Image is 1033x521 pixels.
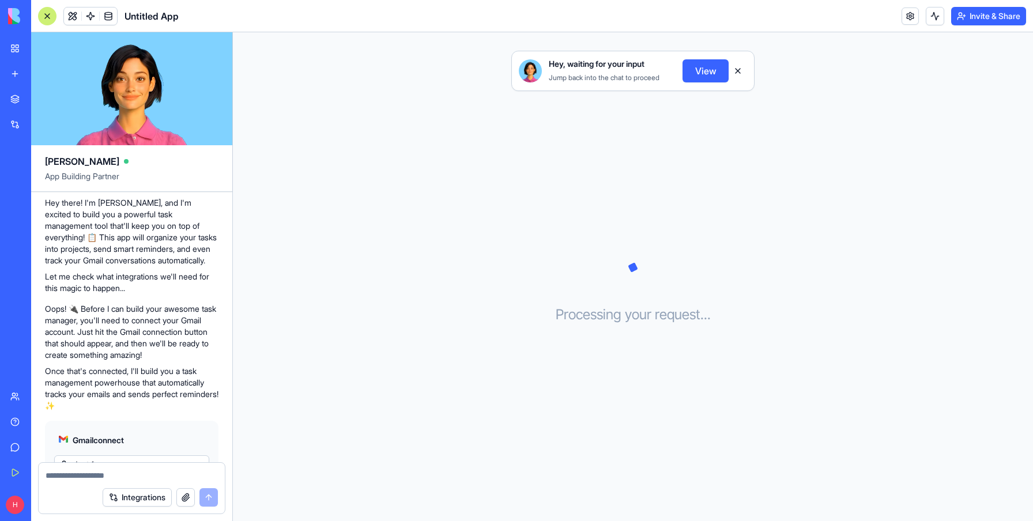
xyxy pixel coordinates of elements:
img: gmail [59,435,68,444]
span: . [704,305,707,324]
img: logo [8,8,80,24]
span: Untitled App [125,9,179,23]
span: . [700,305,704,324]
span: App Building Partner [45,171,218,191]
p: Hey there! I'm [PERSON_NAME], and I'm excited to build you a powerful task management tool that'l... [45,197,218,266]
span: H [6,496,24,514]
span: . [707,305,711,324]
p: Once that's connected, I'll build you a task management powerhouse that automatically tracks your... [45,365,218,411]
p: Let me check what integrations we'll need for this magic to happen... [45,271,218,294]
p: Oops! 🔌 Before I can build your awesome task manager, you'll need to connect your Gmail account. ... [45,303,218,361]
button: View [683,59,729,82]
span: Gmail connect [73,435,124,446]
span: [PERSON_NAME] [45,154,119,168]
h3: Processing your request [556,305,711,324]
img: Ella_00000_wcx2te.png [519,59,542,82]
button: Integrations [103,488,172,507]
button: Invite & Share [951,7,1026,25]
span: Hey, waiting for your input [549,58,644,70]
span: Jump back into the chat to proceed [549,73,659,82]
